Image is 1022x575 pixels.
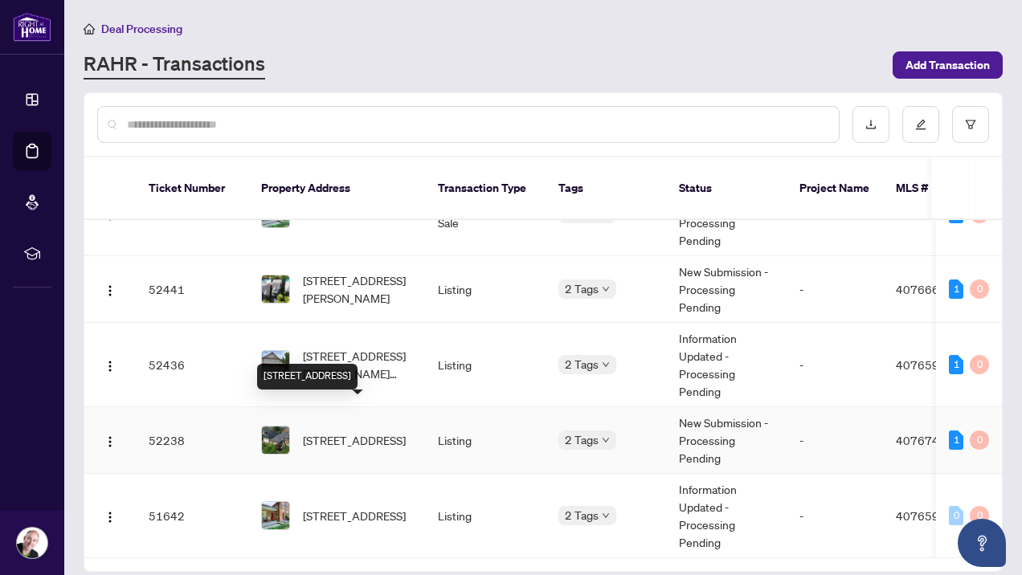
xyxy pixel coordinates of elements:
span: [STREET_ADDRESS] [303,431,406,449]
th: Ticket Number [136,157,248,220]
span: 2 Tags [565,279,599,298]
span: 40767476 [896,433,954,447]
th: Project Name [787,157,883,220]
span: 2 Tags [565,506,599,524]
button: Logo [97,503,123,528]
span: 40765945 [896,508,954,523]
div: 1 [949,279,963,299]
img: thumbnail-img [262,502,289,529]
div: 0 [949,506,963,525]
img: Logo [104,284,117,297]
span: [STREET_ADDRESS][PERSON_NAME] [303,271,412,307]
td: - [787,474,883,558]
img: Profile Icon [17,528,47,558]
td: Information Updated - Processing Pending [666,474,787,558]
img: thumbnail-img [262,351,289,378]
td: 52238 [136,407,248,474]
img: Logo [104,360,117,373]
button: Open asap [958,519,1006,567]
span: edit [915,119,926,130]
td: 52436 [136,323,248,407]
td: 52441 [136,256,248,323]
td: 51642 [136,474,248,558]
img: thumbnail-img [262,426,289,454]
th: Property Address [248,157,425,220]
td: Listing [425,474,546,558]
td: - [787,256,883,323]
span: 2 Tags [565,430,599,449]
td: Information Updated - Processing Pending [666,323,787,407]
div: 1 [949,355,963,374]
span: down [602,436,610,444]
span: down [602,361,610,369]
span: down [602,285,610,293]
div: 0 [970,279,989,299]
span: download [865,119,877,130]
th: Transaction Type [425,157,546,220]
span: [STREET_ADDRESS][PERSON_NAME][PERSON_NAME] [303,347,412,382]
td: - [787,407,883,474]
td: Listing [425,323,546,407]
button: Logo [97,352,123,377]
button: download [852,106,889,143]
div: 0 [970,430,989,450]
img: Logo [104,435,117,448]
img: thumbnail-img [262,275,289,303]
div: 0 [970,506,989,525]
span: 40765988 [896,357,954,372]
th: MLS # [883,157,979,220]
img: logo [13,12,51,42]
div: [STREET_ADDRESS] [257,364,358,389]
td: Listing [425,407,546,474]
span: filter [965,119,976,130]
button: filter [952,106,989,143]
button: Add Transaction [893,51,1003,79]
span: down [602,512,610,520]
img: Logo [104,511,117,524]
td: New Submission - Processing Pending [666,256,787,323]
button: edit [902,106,939,143]
th: Status [666,157,787,220]
td: Listing [425,256,546,323]
span: 40766680 [896,282,954,296]
span: Add Transaction [905,52,990,78]
span: Deal Processing [101,22,182,36]
div: 1 [949,430,963,450]
span: home [84,23,95,35]
td: New Submission - Processing Pending [666,407,787,474]
th: Tags [546,157,666,220]
span: [STREET_ADDRESS] [303,507,406,524]
button: Logo [97,276,123,302]
button: Logo [97,427,123,453]
div: 0 [970,355,989,374]
a: RAHR - Transactions [84,51,265,80]
span: 2 Tags [565,355,599,373]
td: - [787,323,883,407]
